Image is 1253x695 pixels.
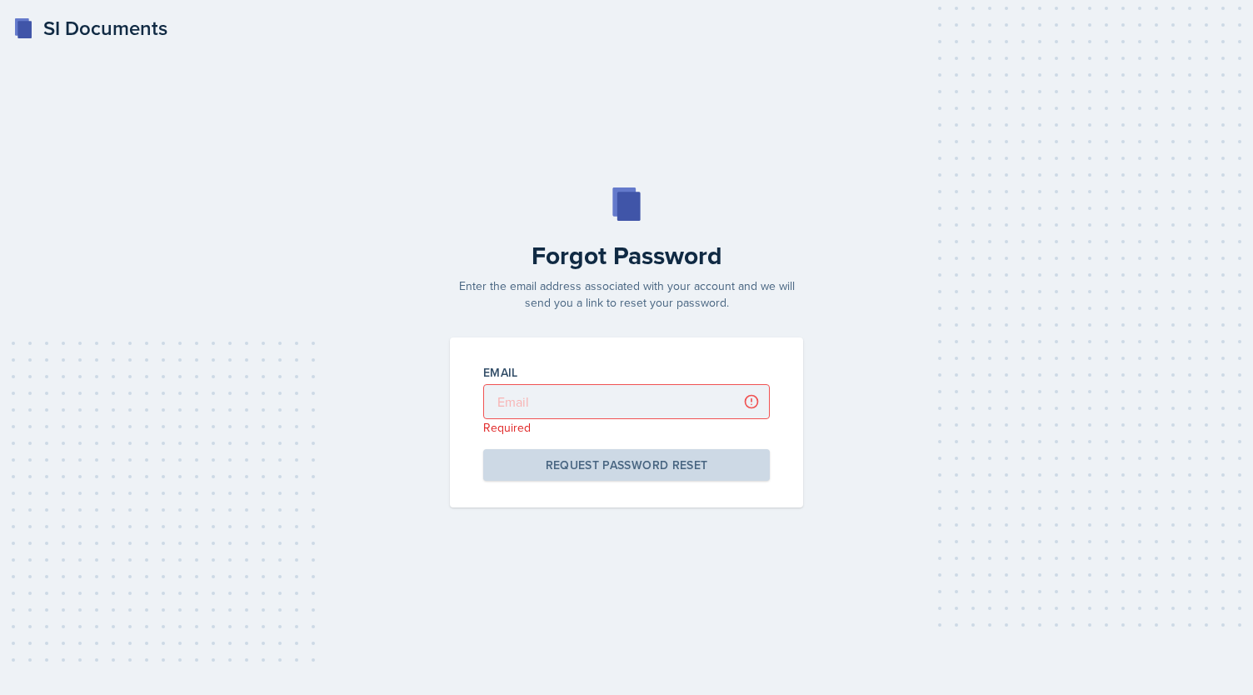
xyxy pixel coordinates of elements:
p: Required [483,419,770,436]
label: Email [483,364,518,381]
input: Email [483,384,770,419]
div: Request Password Reset [546,457,708,473]
h2: Forgot Password [440,241,813,271]
button: Request Password Reset [483,449,770,481]
a: SI Documents [13,13,167,43]
p: Enter the email address associated with your account and we will send you a link to reset your pa... [440,277,813,311]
